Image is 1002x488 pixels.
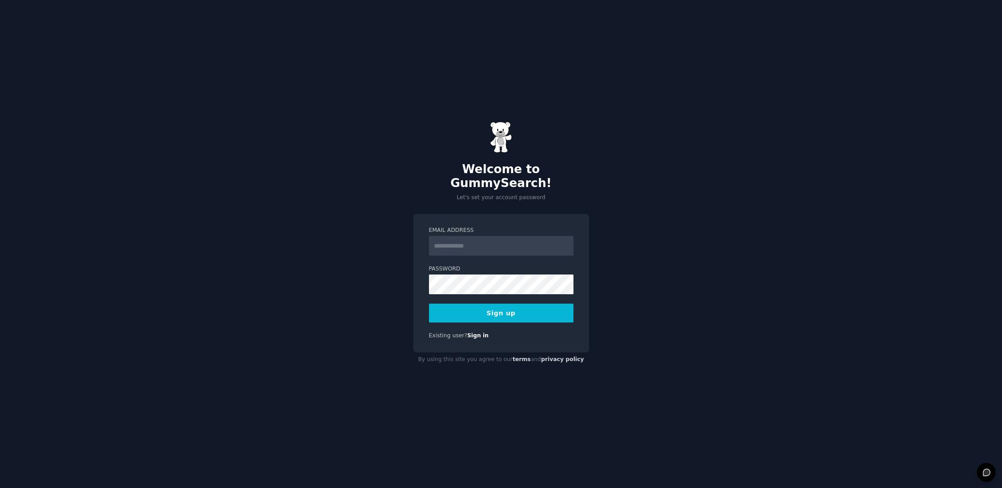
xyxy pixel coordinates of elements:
[429,304,573,322] button: Sign up
[467,332,489,339] a: Sign in
[429,227,573,235] label: Email Address
[490,122,512,153] img: Gummy Bear
[429,265,573,273] label: Password
[413,194,589,202] p: Let's set your account password
[429,332,468,339] span: Existing user?
[512,356,530,362] a: terms
[413,353,589,367] div: By using this site you agree to our and
[541,356,584,362] a: privacy policy
[413,162,589,191] h2: Welcome to GummySearch!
